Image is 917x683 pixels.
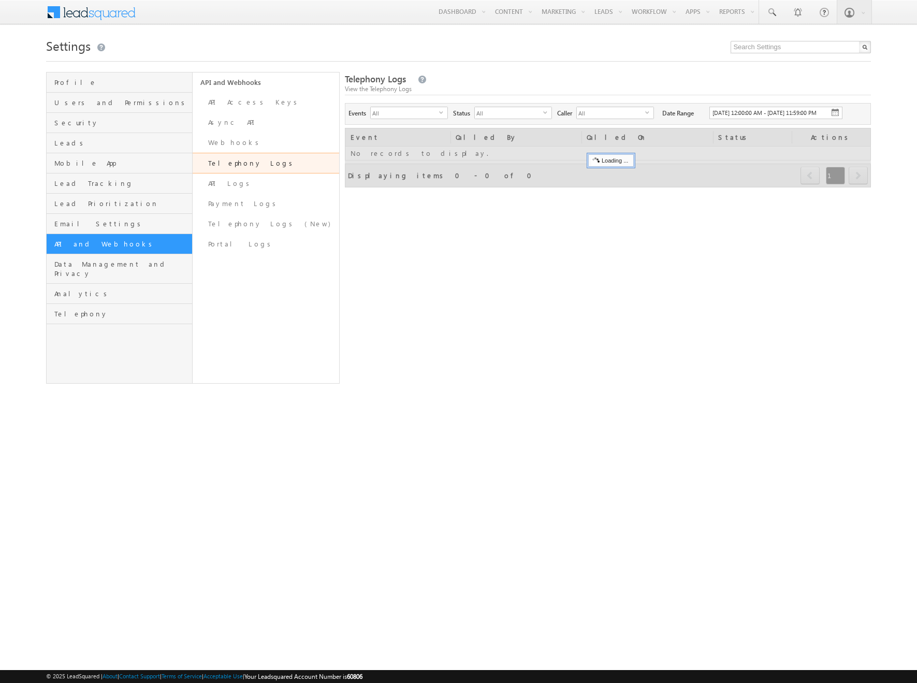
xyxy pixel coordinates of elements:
[46,37,91,54] span: Settings
[588,154,634,167] div: Loading ...
[831,108,839,117] img: cal
[347,673,362,680] span: 60806
[54,289,190,298] span: Analytics
[47,173,193,194] a: Lead Tracking
[47,93,193,113] a: Users and Permissions
[47,234,193,254] a: API and Webhooks
[54,78,190,87] span: Profile
[54,158,190,168] span: Mobile App
[54,259,190,278] span: Data Management and Privacy
[193,133,339,153] a: Webhooks
[193,72,339,92] a: API and Webhooks
[47,214,193,234] a: Email Settings
[371,107,439,119] span: All
[119,673,160,679] a: Contact Support
[193,194,339,214] a: Payment Logs
[162,673,202,679] a: Terms of Service
[712,109,817,116] span: [DATE] 12:00:00 AM - [DATE] 11:59:00 PM
[543,110,551,114] span: select
[193,173,339,194] a: API Logs
[193,112,339,133] a: Async API
[348,107,370,118] span: Events
[54,199,190,208] span: Lead Prioritization
[193,234,339,254] a: Portal Logs
[731,41,871,53] input: Search Settings
[193,214,339,234] a: Telephony Logs (New)
[203,673,243,679] a: Acceptable Use
[453,107,474,118] span: Status
[557,107,576,118] span: Caller
[46,672,362,681] span: © 2025 LeadSquared | | | | |
[244,673,362,680] span: Your Leadsquared Account Number is
[577,107,645,119] span: All
[47,153,193,173] a: Mobile App
[659,107,709,118] span: Date Range
[47,113,193,133] a: Security
[54,309,190,318] span: Telephony
[54,138,190,148] span: Leads
[345,73,406,85] span: Telephony Logs
[103,673,118,679] a: About
[54,179,190,188] span: Lead Tracking
[193,153,339,173] a: Telephony Logs
[345,84,871,94] div: View the Telephony Logs
[47,284,193,304] a: Analytics
[47,194,193,214] a: Lead Prioritization
[475,107,543,119] span: All
[54,219,190,228] span: Email Settings
[47,133,193,153] a: Leads
[54,98,190,107] span: Users and Permissions
[47,304,193,324] a: Telephony
[47,254,193,284] a: Data Management and Privacy
[54,118,190,127] span: Security
[54,239,190,249] span: API and Webhooks
[439,110,447,114] span: select
[47,72,193,93] a: Profile
[645,110,653,114] span: select
[193,92,339,112] a: API Access Keys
